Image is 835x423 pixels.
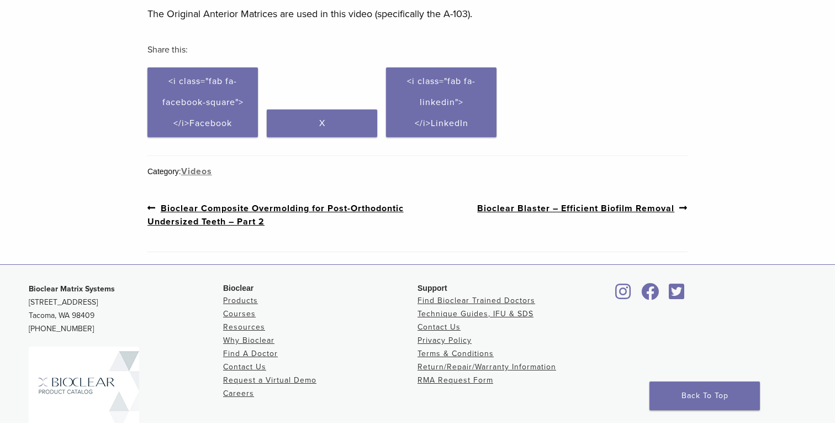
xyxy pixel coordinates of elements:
a: Request a Virtual Demo [223,375,316,385]
a: Terms & Conditions [417,349,494,358]
a: Courses [223,309,256,318]
a: Products [223,296,258,305]
a: Back To Top [649,382,760,410]
strong: Bioclear Matrix Systems [29,284,115,294]
a: <i class="fab fa-facebook-square"></i>Facebook [147,67,258,137]
a: Technique Guides, IFU & SDS [417,309,533,318]
a: Contact Us [223,362,266,372]
a: Contact Us [417,322,461,332]
span: <i class="fab fa-facebook-square"></i>Facebook [162,76,244,129]
a: X [267,109,377,137]
div: Category: [147,165,688,178]
a: Resources [223,322,265,332]
a: Return/Repair/Warranty Information [417,362,556,372]
span: Bioclear [223,284,253,293]
span: Support [417,284,447,293]
a: Privacy Policy [417,336,472,345]
a: Bioclear [637,290,663,301]
a: Why Bioclear [223,336,274,345]
a: Bioclear [612,290,635,301]
a: Bioclear [665,290,688,301]
span: X [319,118,325,129]
p: [STREET_ADDRESS] Tacoma, WA 98409 [PHONE_NUMBER] [29,283,223,336]
a: Bioclear Blaster – Efficient Biofilm Removal [477,201,688,215]
a: Find A Doctor [223,349,278,358]
nav: Post Navigation [147,178,688,252]
a: Find Bioclear Trained Doctors [417,296,535,305]
a: <i class="fab fa-linkedin"></i>LinkedIn [386,67,496,137]
span: <i class="fab fa-linkedin"></i>LinkedIn [407,76,475,129]
a: Careers [223,389,254,398]
p: The Original Anterior Matrices are used in this video (specifically the A-103). [147,6,688,22]
a: Bioclear Composite Overmolding for Post-Orthodontic Undersized Teeth – Part 2 [147,201,417,228]
a: Videos [181,166,212,177]
h3: Share this: [147,36,688,63]
a: RMA Request Form [417,375,493,385]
